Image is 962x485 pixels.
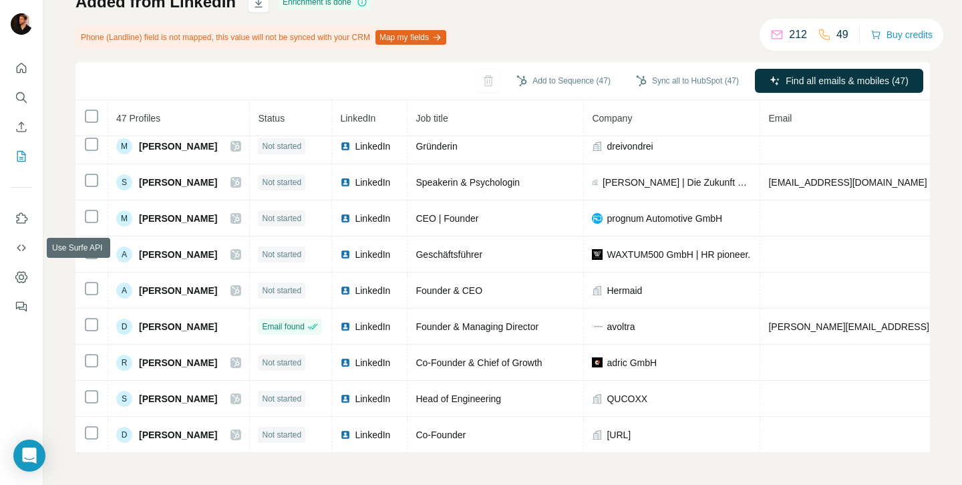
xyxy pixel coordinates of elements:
span: Not started [262,249,301,261]
span: LinkedIn [355,284,390,297]
img: LinkedIn logo [340,357,351,368]
span: Hermaid [607,284,642,297]
span: Not started [262,429,301,441]
div: M [116,138,132,154]
span: Not started [262,212,301,224]
img: company-logo [592,357,603,368]
button: Sync all to HubSpot (47) [627,71,748,91]
span: Email found [262,321,304,333]
p: 49 [836,27,848,43]
span: [PERSON_NAME] [139,176,217,189]
div: A [116,283,132,299]
div: Phone (Landline) field is not mapped, this value will not be synced with your CRM [75,26,449,49]
button: Add to Sequence (47) [507,71,620,91]
div: Open Intercom Messenger [13,440,45,472]
span: avoltra [607,320,635,333]
span: [URL] [607,428,631,442]
img: LinkedIn logo [340,393,351,404]
div: D [116,319,132,335]
span: Not started [262,357,301,369]
span: Not started [262,285,301,297]
img: LinkedIn logo [340,141,351,152]
span: [PERSON_NAME] [139,140,217,153]
img: LinkedIn logo [340,321,351,332]
span: Not started [262,176,301,188]
img: LinkedIn logo [340,430,351,440]
span: [PERSON_NAME] [139,356,217,369]
button: Map my fields [375,30,446,45]
span: [PERSON_NAME] [139,284,217,297]
span: Not started [262,393,301,405]
span: [PERSON_NAME] [139,320,217,333]
div: A [116,247,132,263]
span: Find all emails & mobiles (47) [786,74,909,88]
button: Find all emails & mobiles (47) [755,69,923,93]
span: LinkedIn [355,356,390,369]
span: LinkedIn [340,113,375,124]
span: WAXTUM500 GmbH | HR pioneer. [607,248,750,261]
span: [PERSON_NAME] [139,428,217,442]
span: prognum Automotive GmbH [607,212,722,225]
span: LinkedIn [355,212,390,225]
img: LinkedIn logo [340,213,351,224]
div: D [116,427,132,443]
div: S [116,174,132,190]
span: Gründerin [416,141,457,152]
span: Head of Engineering [416,393,501,404]
span: dreivondrei [607,140,653,153]
span: Job title [416,113,448,124]
span: QUCOXX [607,392,647,406]
span: [PERSON_NAME] [139,392,217,406]
span: LinkedIn [355,320,390,333]
span: CEO | Founder [416,213,478,224]
span: Speakerin & Psychologin [416,177,520,188]
span: LinkedIn [355,248,390,261]
img: company-logo [592,213,603,224]
span: Co-Founder & Chief of Growth [416,357,542,368]
span: Founder & Managing Director [416,321,538,332]
img: company-logo [592,325,603,327]
span: Company [592,113,632,124]
span: Founder & CEO [416,285,482,296]
span: LinkedIn [355,392,390,406]
div: M [116,210,132,226]
span: adric GmbH [607,356,657,369]
div: R [116,355,132,371]
img: LinkedIn logo [340,249,351,260]
button: Feedback [11,295,32,319]
img: company-logo [592,249,603,260]
span: Status [258,113,285,124]
button: Use Surfe API [11,236,32,260]
span: Co-Founder [416,430,466,440]
img: LinkedIn logo [340,285,351,296]
span: LinkedIn [355,140,390,153]
span: [PERSON_NAME] | Die Zukunft der Arbeit ist psychologisch. [603,176,752,189]
span: [PERSON_NAME][EMAIL_ADDRESS] [768,321,929,332]
img: LinkedIn logo [340,177,351,188]
button: Buy credits [870,25,933,44]
button: Use Surfe on LinkedIn [11,206,32,230]
img: Avatar [11,13,32,35]
button: My lists [11,144,32,168]
span: LinkedIn [355,176,390,189]
button: Dashboard [11,265,32,289]
span: 47 Profiles [116,113,160,124]
div: S [116,391,132,407]
p: 212 [789,27,807,43]
span: Not started [262,140,301,152]
span: Geschäftsführer [416,249,482,260]
button: Quick start [11,56,32,80]
span: [EMAIL_ADDRESS][DOMAIN_NAME] [768,177,927,188]
span: Email [768,113,792,124]
span: [PERSON_NAME] [139,212,217,225]
span: [PERSON_NAME] [139,248,217,261]
button: Search [11,86,32,110]
span: LinkedIn [355,428,390,442]
button: Enrich CSV [11,115,32,139]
